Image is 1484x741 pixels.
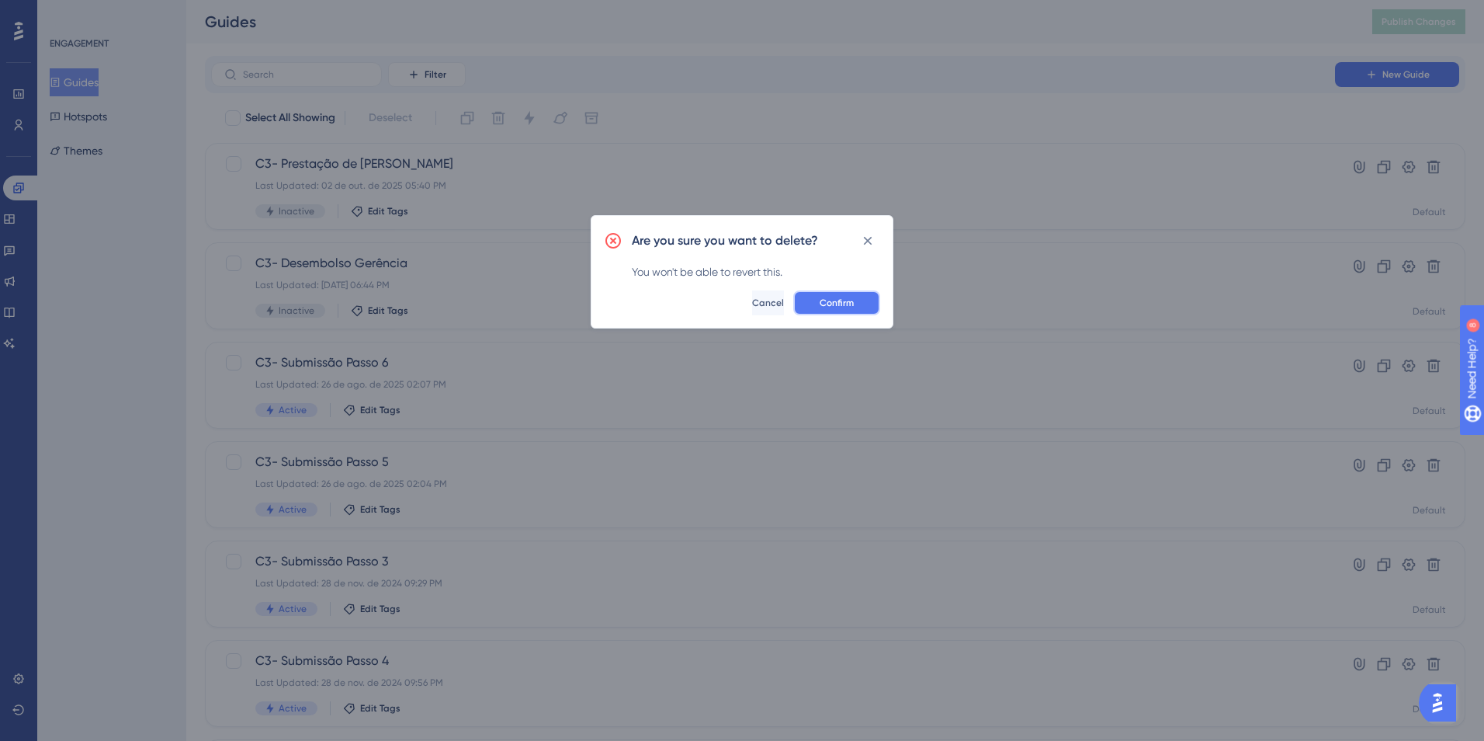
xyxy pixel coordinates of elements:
[632,263,880,281] div: You won't be able to revert this.
[36,4,97,23] span: Need Help?
[752,297,784,309] span: Cancel
[632,231,818,250] h2: Are you sure you want to delete?
[1419,680,1465,726] iframe: UserGuiding AI Assistant Launcher
[108,8,113,20] div: 8
[820,297,854,309] span: Confirm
